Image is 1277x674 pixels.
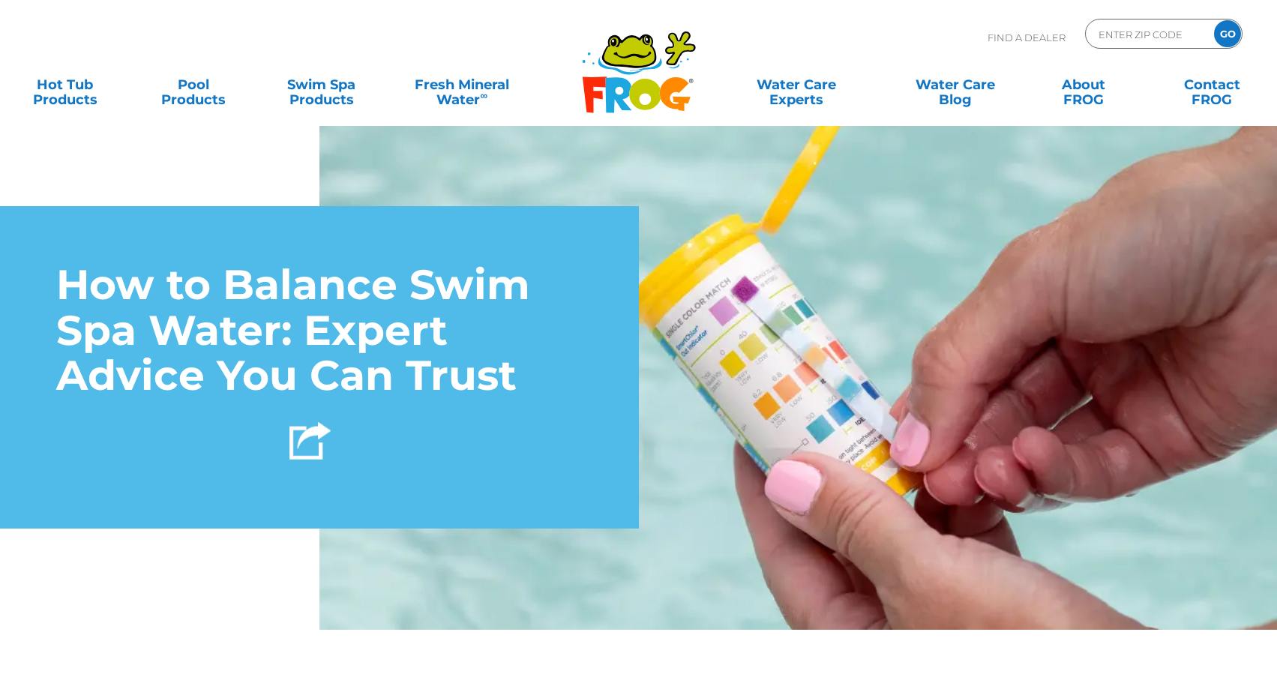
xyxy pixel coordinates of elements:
[906,70,1006,100] a: Water CareBlog
[715,70,877,100] a: Water CareExperts
[988,19,1066,56] p: Find A Dealer
[1214,20,1241,47] input: GO
[203,410,277,472] a: Email
[1034,70,1134,100] a: AboutFROG
[480,89,487,101] sup: ∞
[56,410,130,472] a: Facebook
[143,70,243,100] a: PoolProducts
[56,262,583,399] h1: How to Balance Swim Spa Water: Expert Advice You Can Trust
[271,70,371,100] a: Swim SpaProducts
[289,422,331,460] img: Share
[130,410,203,472] a: Twitter
[400,70,524,100] a: Fresh MineralWater∞
[15,70,115,100] a: Hot TubProducts
[1097,23,1198,45] input: Zip Code Form
[1162,70,1262,100] a: ContactFROG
